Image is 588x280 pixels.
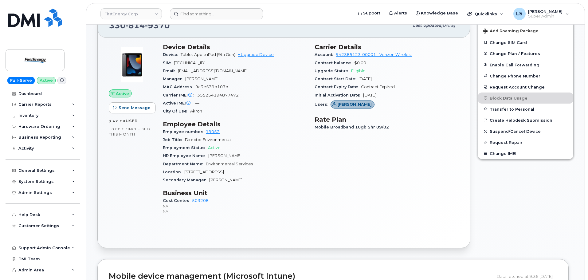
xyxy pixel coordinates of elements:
a: [PERSON_NAME] [331,102,374,107]
span: Change Plan / Features [490,51,540,56]
span: Upgrade Status [315,69,351,73]
span: 9c3e539b107b [195,85,228,89]
span: Contract Start Date [315,77,359,81]
span: Suspend/Cancel Device [490,129,541,134]
span: Eligible [351,69,366,73]
a: + Upgrade Device [238,52,274,57]
a: Create Helpdesk Submission [478,115,573,126]
button: Send Message [109,102,156,113]
span: Employee number [163,129,206,134]
span: [DATE] [363,93,376,97]
p: NA [163,209,307,214]
span: [PERSON_NAME] [185,77,218,81]
button: Change Plan / Features [478,48,573,59]
span: Quicklinks [475,11,497,16]
span: 330 [109,21,170,30]
span: [TECHNICAL_ID] [174,61,206,65]
span: Device [163,52,181,57]
span: 355254194877472 [197,93,239,97]
span: Contract balance [315,61,354,65]
span: SIM [163,61,174,65]
span: [PERSON_NAME] [338,101,372,107]
span: Secondary Manager [163,178,209,182]
span: Contract Expiry Date [315,85,361,89]
span: [EMAIL_ADDRESS][DOMAIN_NAME] [178,69,248,73]
a: 942385123-00001 - Verizon Wireless [336,52,412,57]
span: Mobile Broadband 10gb Shr 09/02 [315,125,392,129]
div: Luke Shomaker [509,8,573,20]
span: 3.42 GB [109,119,126,123]
span: Active [208,145,221,150]
span: Tablet Apple iPad (9th Gen) [181,52,235,57]
span: Akron [190,109,202,113]
a: Alerts [385,7,411,19]
span: Support [363,10,380,16]
a: Support [354,7,385,19]
span: Users [315,102,331,107]
span: Cost Center [163,198,192,203]
span: used [126,119,138,123]
p: NA [163,203,307,209]
span: Add Roaming Package [483,29,539,34]
button: Block Data Usage [478,93,573,104]
a: 503208 [192,198,209,203]
button: Suspend/Cancel Device [478,126,573,137]
span: 814 [126,21,145,30]
div: Quicklinks [463,8,508,20]
button: Enable Call Forwarding [478,59,573,70]
span: [PERSON_NAME] [209,178,242,182]
span: Manager [163,77,185,81]
span: Email [163,69,178,73]
h3: Rate Plan [315,116,459,123]
button: Change SIM Card [478,37,573,48]
iframe: Messenger Launcher [561,253,583,275]
a: Knowledge Base [411,7,462,19]
span: Enable Call Forwarding [490,62,539,67]
span: Active [116,91,129,97]
span: [PERSON_NAME] [208,153,241,158]
a: 19052 [206,129,220,134]
img: image20231002-3703462-17fd4bd.jpeg [114,46,151,83]
span: [PERSON_NAME] [528,9,563,14]
span: [STREET_ADDRESS] [184,170,224,174]
span: included this month [109,127,150,137]
button: Request Account Change [478,81,573,93]
span: Last updated [413,23,441,28]
span: Carrier IMEI [163,93,197,97]
span: Location [163,170,184,174]
span: 10.00 GB [109,127,128,131]
button: Add Roaming Package [478,24,573,37]
span: 9370 [145,21,170,30]
span: HR Employee Name [163,153,208,158]
h3: Device Details [163,43,307,51]
span: Employment Status [163,145,208,150]
input: Find something... [170,8,263,19]
button: Change Phone Number [478,70,573,81]
span: Send Message [119,105,151,111]
h3: Carrier Details [315,43,459,51]
span: Alerts [394,10,407,16]
span: Account [315,52,336,57]
span: Contract Expired [361,85,395,89]
a: FirstEnergy Corp [100,8,162,19]
h3: Business Unit [163,189,307,197]
span: LS [516,10,523,18]
span: Super Admin [528,14,563,19]
button: Request Repair [478,137,573,148]
button: Transfer to Personal [478,104,573,115]
span: City Of Use [163,109,190,113]
span: Director Environmental [185,137,232,142]
span: Department Name [163,162,206,166]
button: Change IMEI [478,148,573,159]
span: Job Title [163,137,185,142]
h3: Employee Details [163,120,307,128]
span: MAC Address [163,85,195,89]
span: Environmental Services [206,162,253,166]
span: $0.00 [354,61,366,65]
span: [DATE] [359,77,372,81]
span: Active IMEI [163,101,195,105]
span: [DATE] [441,23,455,28]
span: Knowledge Base [421,10,458,16]
span: — [195,101,199,105]
span: Initial Activation Date [315,93,363,97]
